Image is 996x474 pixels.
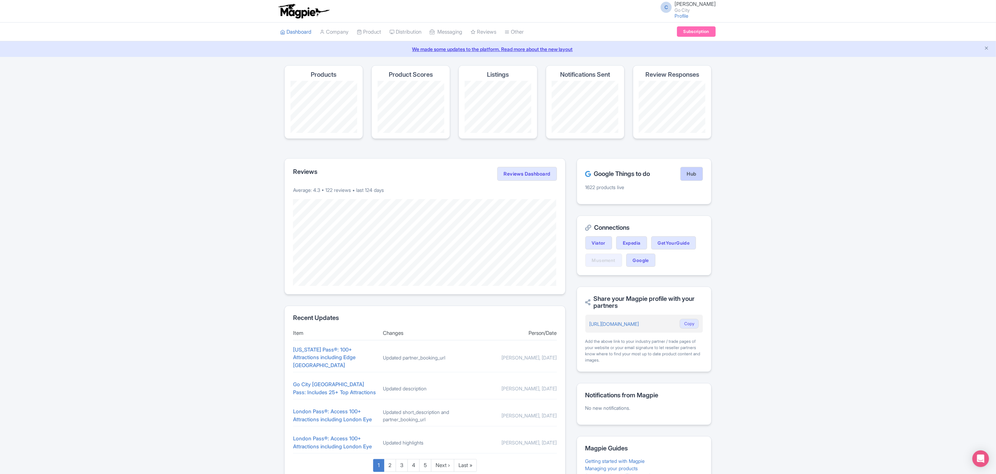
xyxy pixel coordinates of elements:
[675,13,688,19] a: Profile
[430,23,462,42] a: Messaging
[585,236,612,249] a: Viator
[677,26,716,37] a: Subscription
[661,2,672,13] span: C
[280,23,311,42] a: Dashboard
[984,45,989,53] button: Close announcement
[585,445,703,452] h2: Magpie Guides
[585,338,703,363] div: Add the above link to your industry partner / trade pages of your website or your email signature...
[384,459,396,472] a: 2
[473,439,557,446] div: [PERSON_NAME], [DATE]
[473,354,557,361] div: [PERSON_NAME], [DATE]
[454,459,477,472] a: Last »
[419,459,431,472] a: 5
[383,408,467,423] div: Updated short_description and partner_booking_url
[645,71,699,78] h4: Review Responses
[320,23,349,42] a: Company
[585,254,622,267] a: Musement
[293,314,557,321] h2: Recent Updates
[293,186,557,194] p: Average: 4.3 • 122 reviews • last 124 days
[407,459,420,472] a: 4
[972,450,989,467] div: Open Intercom Messenger
[590,321,639,327] a: [URL][DOMAIN_NAME]
[383,329,467,337] div: Changes
[311,71,337,78] h4: Products
[560,71,610,78] h4: Notifications Sent
[616,236,647,249] a: Expedia
[473,412,557,419] div: [PERSON_NAME], [DATE]
[383,439,467,446] div: Updated highlights
[675,1,716,7] span: [PERSON_NAME]
[383,354,467,361] div: Updated partner_booking_url
[4,45,992,53] a: We made some updates to the platform. Read more about the new layout
[680,167,703,181] a: Hub
[293,381,376,396] a: Go City [GEOGRAPHIC_DATA] Pass: Includes 25+ Top Attractions
[293,408,372,423] a: London Pass®: Access 100+ Attractions including London Eye
[373,459,384,472] a: 1
[656,1,716,12] a: C [PERSON_NAME] Go City
[473,385,557,392] div: [PERSON_NAME], [DATE]
[585,465,638,471] a: Managing your products
[383,385,467,392] div: Updated description
[585,170,650,177] h2: Google Things to do
[357,23,381,42] a: Product
[585,295,703,309] h2: Share your Magpie profile with your partners
[293,435,372,450] a: London Pass®: Access 100+ Attractions including London Eye
[585,392,703,399] h2: Notifications from Magpie
[277,3,330,19] img: logo-ab69f6fb50320c5b225c76a69d11143b.png
[585,184,703,191] p: 1622 products live
[293,329,377,337] div: Item
[585,458,645,464] a: Getting started with Magpie
[293,346,355,369] a: [US_STATE] Pass®: 100+ Attractions including Edge [GEOGRAPHIC_DATA]
[626,254,655,267] a: Google
[497,167,557,181] a: Reviews Dashboard
[680,319,699,329] button: Copy
[293,168,317,175] h2: Reviews
[473,329,557,337] div: Person/Date
[585,404,703,412] p: No new notifications.
[389,71,433,78] h4: Product Scores
[585,224,703,231] h2: Connections
[431,459,454,472] a: Next ›
[505,23,524,42] a: Other
[675,8,716,12] small: Go City
[651,236,696,249] a: GetYourGuide
[396,459,408,472] a: 3
[389,23,421,42] a: Distribution
[471,23,496,42] a: Reviews
[487,71,509,78] h4: Listings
